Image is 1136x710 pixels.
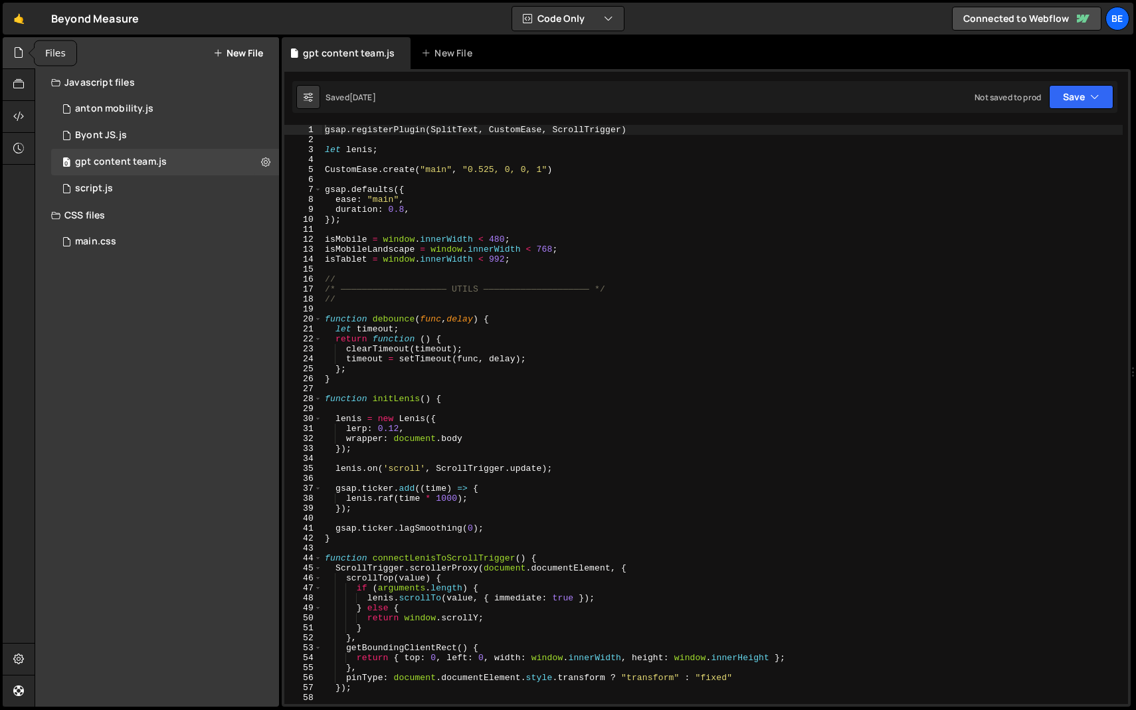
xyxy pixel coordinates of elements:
[303,46,395,60] div: gpt content team.js
[1105,7,1129,31] a: Be
[349,92,376,103] div: [DATE]
[284,195,322,205] div: 8
[284,254,322,264] div: 14
[75,236,116,248] div: main.css
[284,185,322,195] div: 7
[284,274,322,284] div: 16
[284,613,322,623] div: 50
[284,354,322,364] div: 24
[51,175,279,202] div: 7477/36975.js
[284,304,322,314] div: 19
[213,48,263,58] button: New File
[284,145,322,155] div: 3
[284,623,322,633] div: 51
[35,69,279,96] div: Javascript files
[284,693,322,703] div: 58
[284,374,322,384] div: 26
[284,224,322,234] div: 11
[284,573,322,583] div: 46
[975,92,1041,103] div: Not saved to prod
[51,96,279,122] div: 7477/36626.js
[284,135,322,145] div: 2
[284,234,322,244] div: 12
[284,533,322,543] div: 42
[75,183,113,195] div: script.js
[284,394,322,404] div: 28
[51,228,279,255] div: 7477/15315.css
[284,294,322,304] div: 18
[284,673,322,683] div: 56
[1049,85,1113,109] button: Save
[284,314,322,324] div: 20
[284,444,322,454] div: 33
[284,633,322,643] div: 52
[284,215,322,224] div: 10
[284,563,322,573] div: 45
[284,284,322,294] div: 17
[284,663,322,673] div: 55
[284,424,322,434] div: 31
[284,344,322,354] div: 23
[284,523,322,533] div: 41
[284,553,322,563] div: 44
[284,155,322,165] div: 4
[51,11,139,27] div: Beyond Measure
[284,603,322,613] div: 49
[284,434,322,444] div: 32
[421,46,477,60] div: New File
[284,324,322,334] div: 21
[3,3,35,35] a: 🤙
[284,244,322,254] div: 13
[284,364,322,374] div: 25
[284,404,322,414] div: 29
[62,158,70,169] span: 0
[35,41,76,66] div: Files
[952,7,1101,31] a: Connected to Webflow
[284,484,322,493] div: 37
[284,334,322,344] div: 22
[284,464,322,474] div: 35
[284,493,322,503] div: 38
[75,103,153,115] div: anton mobility.js
[284,683,322,693] div: 57
[284,125,322,135] div: 1
[284,264,322,274] div: 15
[284,583,322,593] div: 47
[75,130,127,141] div: Byont JS.js
[512,7,624,31] button: Code Only
[51,149,279,175] div: 7477/46015.js
[284,653,322,663] div: 54
[284,205,322,215] div: 9
[51,122,279,149] div: 7477/38992.js
[284,513,322,523] div: 40
[284,543,322,553] div: 43
[284,175,322,185] div: 6
[35,202,279,228] div: CSS files
[284,643,322,653] div: 53
[284,165,322,175] div: 5
[284,454,322,464] div: 34
[284,474,322,484] div: 36
[326,92,376,103] div: Saved
[284,384,322,394] div: 27
[75,156,167,168] div: gpt content team.js
[284,414,322,424] div: 30
[284,503,322,513] div: 39
[284,593,322,603] div: 48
